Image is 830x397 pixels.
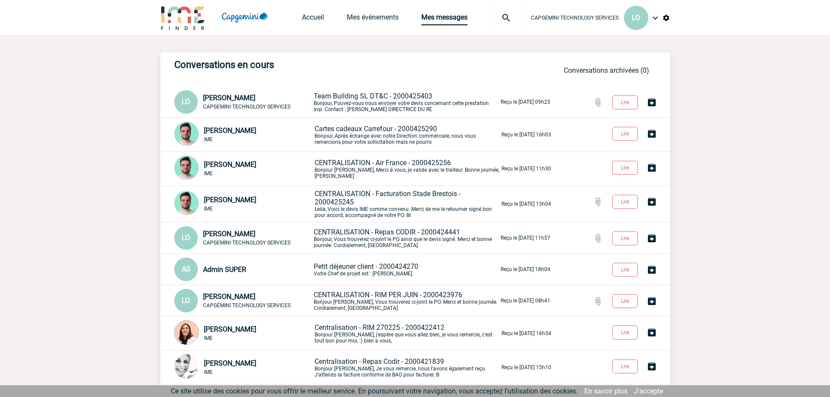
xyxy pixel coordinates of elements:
span: CAPGEMINI TECHNOLOGY SERVICES [203,302,291,309]
img: 121547-2.png [174,191,199,215]
p: Bonjour [PERSON_NAME], Vous trouverez ci-joint le PO. Merci et bonne journée. Cordialement, [GEOG... [314,291,499,311]
h3: Conversations en cours [174,59,436,70]
img: Archiver la conversation [647,197,657,207]
span: [PERSON_NAME] [204,325,256,333]
a: [PERSON_NAME] IME CENTRALISATION - Facturation Stade Brestois - 2000425245Leila, Voici le devis I... [174,199,551,207]
div: Conversation privée : Client - Agence [174,90,312,114]
span: [PERSON_NAME] [203,230,255,238]
img: Archiver la conversation [647,97,657,108]
img: IME-Finder [160,5,206,30]
a: Lire [605,265,647,273]
p: Bonjour, Vous trouverez ci-joint le PO ainsi que le devis signé. Merci et bonne journée. Cordiale... [314,228,499,248]
span: CAPGEMINI TECHNOLOGY SERVICES [531,15,619,21]
a: AS Admin SUPER Petit déjeuner client - 2000424270Votre Chef de projet est : [PERSON_NAME]. Reçu l... [174,265,550,273]
img: 121547-2.png [174,156,199,180]
span: Team Building SL DT&C - 2000425403 [314,92,432,100]
span: IME [204,369,213,375]
a: [PERSON_NAME] IME Centralisation - Repas Codir - 2000421839Bonjour [PERSON_NAME], Je vous remerci... [174,363,551,371]
p: Reçu le [DATE] 18h04 [501,266,550,272]
span: Centralisation - RIM 270225 - 2000422412 [315,323,444,332]
a: Lire [605,296,647,305]
button: Lire [612,326,638,339]
span: LO [182,234,190,242]
p: Leila, Voici le devis IME comme convenu. Merci de me le retourner signé bon pour accord, accompag... [315,190,500,218]
div: Conversation privée : Client - Agence [174,354,313,380]
span: CAPGEMINI TECHNOLOGY SERVICES [203,240,291,246]
a: LO [PERSON_NAME] CAPGEMINI TECHNOLOGY SERVICES CENTRALISATION - Repas CODIR - 2000424441Bonjour, ... [174,233,550,241]
button: Lire [612,127,638,141]
span: Cartes cadeaux Carrefour - 2000425290 [315,125,437,133]
p: Reçu le [DATE] 16h34 [501,330,551,336]
span: AS [182,265,190,273]
div: Conversation privée : Client - Agence [174,156,313,182]
p: Reçu le [DATE] 15h10 [501,364,551,370]
img: Archiver la conversation [647,129,657,139]
span: [PERSON_NAME] [204,359,256,367]
a: Accueil [302,13,324,25]
a: Conversations archivées (0) [564,66,649,75]
span: [PERSON_NAME] [204,196,256,204]
img: Archiver la conversation [647,163,657,173]
p: Bonjour, Pouvez-vous nous envoyer votre devis concernant cette prestation svp. Contact : [PERSON_... [314,92,499,112]
span: IME [204,170,213,176]
img: 129834-0.png [174,320,199,345]
span: [PERSON_NAME] [204,126,256,135]
a: [PERSON_NAME] IME Cartes cadeaux Carrefour - 2000425290Bonjour, Après échange avec notre Directio... [174,130,551,138]
a: Lire [605,362,647,370]
img: Archiver la conversation [647,296,657,306]
span: CENTRALISATION - Air France - 2000425256 [315,159,451,167]
a: Lire [605,129,647,137]
p: Reçu le [DATE] 11h57 [501,235,550,241]
a: Mes messages [421,13,468,25]
span: CENTRALISATION - Facturation Stade Brestois - 2000425245 [315,190,461,206]
a: Lire [605,163,647,171]
div: Conversation privée : Client - Agence [174,320,313,346]
p: Reçu le [DATE] 11h30 [501,166,551,172]
span: Admin SUPER [203,265,246,274]
span: [PERSON_NAME] [203,292,255,301]
span: LO [182,98,190,106]
img: Archiver la conversation [647,265,657,275]
button: Lire [612,360,638,373]
span: Petit déjeuner client - 2000424270 [314,262,418,271]
a: [PERSON_NAME] IME Centralisation - RIM 270225 - 2000422412Bonjour [PERSON_NAME], j'espère que vou... [174,329,551,337]
a: Mes événements [347,13,399,25]
a: Lire [605,234,647,242]
p: Reçu le [DATE] 15h04 [501,201,551,207]
img: 121547-2.png [174,122,199,146]
a: Lire [605,328,647,336]
div: Conversation privée : Client - Agence [174,226,312,250]
button: Lire [612,95,638,109]
p: Reçu le [DATE] 16h03 [501,132,551,138]
span: IME [204,206,213,212]
span: Ce site utilise des cookies pour vous offrir le meilleur service. En poursuivant votre navigation... [171,387,578,395]
span: CENTRALISATION - Repas CODIR - 2000424441 [314,228,460,236]
span: [PERSON_NAME] [203,94,255,102]
a: LO [PERSON_NAME] CAPGEMINI TECHNOLOGY SERVICES CENTRALISATION - RIM PER JUIN - 2000423976Bonjour ... [174,296,550,304]
span: LO [182,296,190,305]
img: 103013-0.jpeg [174,354,199,379]
p: Bonjour [PERSON_NAME], Merci à vous, je valide avec le traiteur. Bonne journée, [PERSON_NAME] [315,159,500,179]
span: [PERSON_NAME] [204,160,256,169]
p: Bonjour [PERSON_NAME], j'espère que vous allez bien, je vous remercie, c'est tout bon pour moi, :... [315,323,500,344]
img: Archiver la conversation [647,361,657,372]
button: Lire [612,294,638,308]
span: IME [204,335,213,341]
button: Lire [612,231,638,245]
span: Centralisation - Repas Codir - 2000421839 [315,357,444,366]
a: Lire [605,197,647,205]
span: IME [204,136,213,143]
span: CENTRALISATION - RIM PER JUIN - 2000423976 [314,291,462,299]
button: Lire [612,195,638,209]
a: LO [PERSON_NAME] CAPGEMINI TECHNOLOGY SERVICES Team Building SL DT&C - 2000425403Bonjour, Pouvez-... [174,97,550,105]
p: Reçu le [DATE] 08h41 [501,298,550,304]
p: Bonjour [PERSON_NAME], Je vous remercie, nous l'avons également reçu. J'attends la facture confor... [315,357,500,378]
button: Lire [612,263,638,277]
div: Conversation privée : Client - Agence [174,122,313,148]
p: Reçu le [DATE] 09h25 [501,99,550,105]
div: Conversation privée : Client - Agence [174,258,312,281]
span: LO [632,14,640,22]
div: Conversation privée : Client - Agence [174,191,313,217]
a: [PERSON_NAME] IME CENTRALISATION - Air France - 2000425256Bonjour [PERSON_NAME], Merci à vous, je... [174,164,551,172]
button: Lire [612,161,638,175]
